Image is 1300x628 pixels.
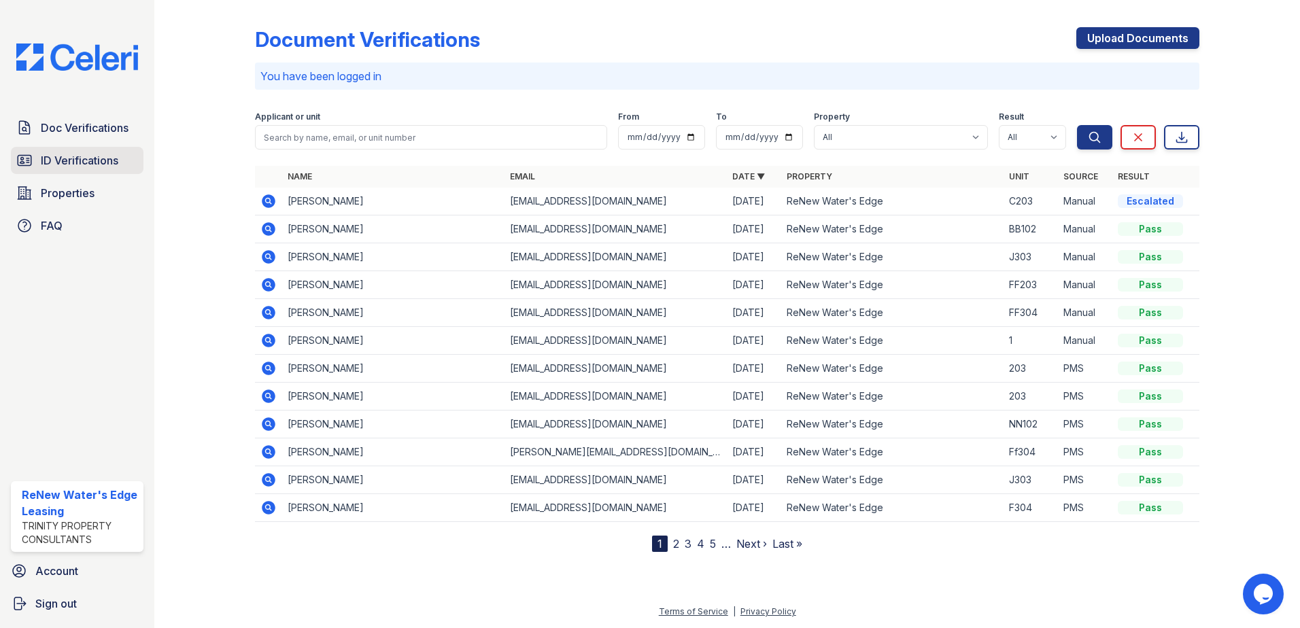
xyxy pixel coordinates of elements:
div: Pass [1118,417,1183,431]
span: Account [35,563,78,579]
td: ReNew Water's Edge [781,271,1004,299]
td: Ff304 [1004,438,1058,466]
td: [PERSON_NAME] [282,383,504,411]
a: Source [1063,171,1098,181]
td: [DATE] [727,271,781,299]
a: Terms of Service [659,606,728,616]
div: Trinity Property Consultants [22,519,138,546]
a: Doc Verifications [11,114,143,141]
td: BB102 [1004,215,1058,243]
div: Pass [1118,334,1183,347]
td: [DATE] [727,411,781,438]
td: [PERSON_NAME][EMAIL_ADDRESS][DOMAIN_NAME] [504,438,727,466]
input: Search by name, email, or unit number [255,125,607,150]
td: [EMAIL_ADDRESS][DOMAIN_NAME] [504,271,727,299]
td: [EMAIL_ADDRESS][DOMAIN_NAME] [504,299,727,327]
a: Privacy Policy [740,606,796,616]
div: Pass [1118,250,1183,264]
a: Unit [1009,171,1029,181]
td: Manual [1058,327,1112,355]
td: 203 [1004,355,1058,383]
div: Pass [1118,222,1183,236]
span: ID Verifications [41,152,118,169]
a: 5 [710,537,716,551]
td: 1 [1004,327,1058,355]
div: Pass [1118,278,1183,292]
a: Sign out [5,590,149,617]
label: Applicant or unit [255,111,320,122]
a: 3 [685,537,691,551]
td: Manual [1058,299,1112,327]
div: Pass [1118,306,1183,319]
td: C203 [1004,188,1058,215]
td: [DATE] [727,299,781,327]
td: [PERSON_NAME] [282,188,504,215]
a: ID Verifications [11,147,143,174]
td: PMS [1058,438,1112,466]
td: F304 [1004,494,1058,522]
td: ReNew Water's Edge [781,355,1004,383]
td: [DATE] [727,215,781,243]
span: Sign out [35,595,77,612]
span: Properties [41,185,95,201]
td: [PERSON_NAME] [282,271,504,299]
label: Property [814,111,850,122]
td: PMS [1058,494,1112,522]
td: [PERSON_NAME] [282,466,504,494]
td: 203 [1004,383,1058,411]
td: ReNew Water's Edge [781,243,1004,271]
a: Upload Documents [1076,27,1199,49]
span: FAQ [41,217,63,234]
div: Escalated [1118,194,1183,208]
div: Pass [1118,362,1183,375]
td: [EMAIL_ADDRESS][DOMAIN_NAME] [504,327,727,355]
a: Name [288,171,312,181]
td: FF304 [1004,299,1058,327]
div: Document Verifications [255,27,480,52]
div: Pass [1118,445,1183,459]
span: … [721,536,731,552]
td: [EMAIL_ADDRESS][DOMAIN_NAME] [504,215,727,243]
a: Account [5,557,149,585]
a: Property [787,171,832,181]
td: [DATE] [727,355,781,383]
td: [EMAIL_ADDRESS][DOMAIN_NAME] [504,494,727,522]
td: [PERSON_NAME] [282,299,504,327]
td: [PERSON_NAME] [282,494,504,522]
div: Pass [1118,473,1183,487]
label: To [716,111,727,122]
img: CE_Logo_Blue-a8612792a0a2168367f1c8372b55b34899dd931a85d93a1a3d3e32e68fde9ad4.png [5,43,149,71]
td: [PERSON_NAME] [282,355,504,383]
td: [PERSON_NAME] [282,215,504,243]
td: ReNew Water's Edge [781,438,1004,466]
td: Manual [1058,215,1112,243]
td: [DATE] [727,383,781,411]
span: Doc Verifications [41,120,129,136]
td: [DATE] [727,466,781,494]
td: [DATE] [727,243,781,271]
iframe: chat widget [1243,574,1286,614]
td: [PERSON_NAME] [282,411,504,438]
td: Manual [1058,271,1112,299]
div: Pass [1118,389,1183,403]
td: ReNew Water's Edge [781,411,1004,438]
td: NN102 [1004,411,1058,438]
td: Manual [1058,188,1112,215]
div: | [733,606,736,616]
td: ReNew Water's Edge [781,494,1004,522]
a: 4 [697,537,704,551]
td: [EMAIL_ADDRESS][DOMAIN_NAME] [504,466,727,494]
a: Properties [11,179,143,207]
div: Pass [1118,501,1183,514]
td: ReNew Water's Edge [781,327,1004,355]
td: [EMAIL_ADDRESS][DOMAIN_NAME] [504,243,727,271]
td: [DATE] [727,438,781,466]
td: [DATE] [727,494,781,522]
a: Next › [736,537,767,551]
td: [EMAIL_ADDRESS][DOMAIN_NAME] [504,355,727,383]
td: [PERSON_NAME] [282,243,504,271]
td: [DATE] [727,188,781,215]
a: FAQ [11,212,143,239]
td: J303 [1004,243,1058,271]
